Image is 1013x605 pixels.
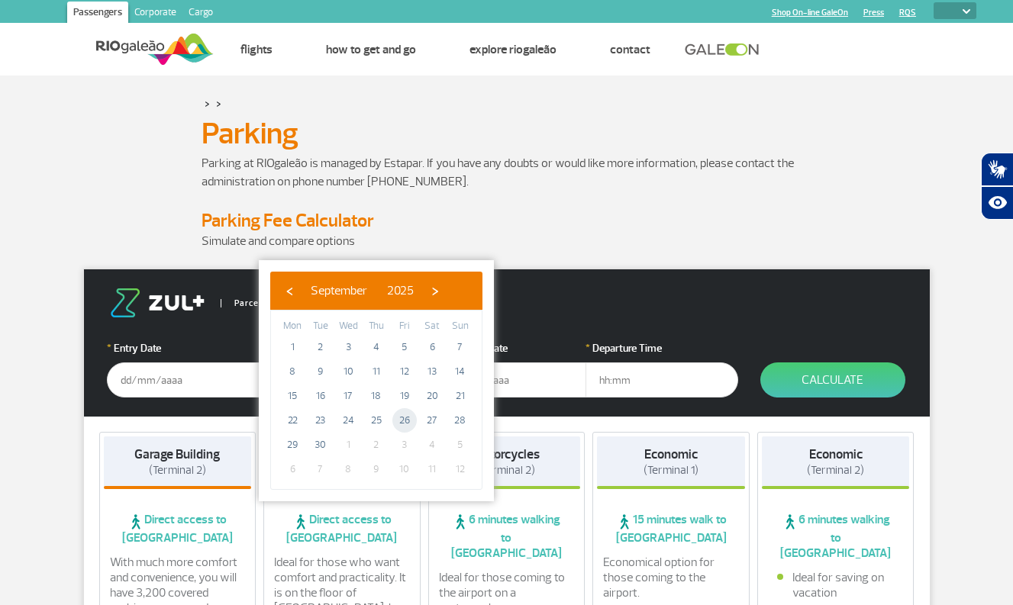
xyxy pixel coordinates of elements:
span: 1 [336,433,360,457]
span: 18 [364,384,389,408]
span: 17 [336,384,360,408]
h4: Parking Fee Calculator [202,209,812,232]
span: Direct access to [GEOGRAPHIC_DATA] [104,512,252,545]
span: 19 [392,384,417,408]
span: 14 [448,359,473,384]
span: 3 [336,335,360,359]
span: 12 [448,457,473,481]
p: Parking at RIOgaleão is managed by Estapar. If you have any doubts or would like more information... [202,154,812,191]
span: September [311,283,367,298]
h1: Parking [202,121,812,146]
span: 8 [336,457,360,481]
input: dd/mm/aaaa [434,362,586,397]
th: weekday [446,318,474,335]
a: > [216,95,221,112]
img: logo-zul.png [107,288,208,317]
div: Plugin de acessibilidade da Hand Talk. [981,153,1013,220]
span: 16 [308,384,333,408]
bs-datepicker-navigation-view: ​ ​ ​ [278,281,447,296]
button: Abrir tradutor de língua de sinais. [981,153,1013,186]
a: Flights [240,42,273,57]
button: › [424,279,447,302]
span: 15 minutes walk to [GEOGRAPHIC_DATA] [597,512,745,545]
a: RQS [899,8,916,18]
a: How to get and go [326,42,416,57]
span: 28 [448,408,473,433]
span: Parceiro Oficial [221,299,299,307]
button: Abrir recursos assistivos. [981,186,1013,220]
span: 6 minutes walking to [GEOGRAPHIC_DATA] [762,512,910,561]
span: 13 [420,359,444,384]
label: Departure Time [586,340,738,356]
span: 10 [392,457,417,481]
a: Contact [610,42,650,57]
span: 9 [308,359,333,384]
span: 20 [420,384,444,408]
strong: Economic [809,446,863,462]
span: 6 minutes walking to [GEOGRAPHIC_DATA] [433,512,581,561]
span: 3 [392,433,417,457]
span: 12 [392,359,417,384]
button: ‹ [278,279,301,302]
span: 9 [364,457,389,481]
span: 27 [420,408,444,433]
span: 2 [364,433,389,457]
span: (Terminal 2) [149,463,206,478]
input: dd/mm/aaaa [107,362,260,397]
p: Simulate and compare options [202,232,812,250]
a: > [205,95,210,112]
strong: Economic [644,446,698,462]
input: hh:mm [586,362,738,397]
span: 21 [448,384,473,408]
span: (Terminal 2) [807,463,864,478]
a: Press [863,8,884,18]
span: 1 [280,335,305,359]
span: 4 [364,335,389,359]
a: Explore RIOgaleão [469,42,557,57]
label: Departure Date [434,340,586,356]
span: 6 [280,457,305,481]
th: weekday [334,318,363,335]
span: 7 [308,457,333,481]
p: Economical option for those coming to the airport. [603,555,739,600]
th: weekday [363,318,391,335]
span: (Terminal 1) [644,463,698,478]
button: 2025 [377,279,424,302]
span: 4 [420,433,444,457]
th: weekday [390,318,418,335]
span: 5 [392,335,417,359]
li: Ideal for saving on vacation [777,570,895,600]
strong: Garage Building [134,446,220,462]
a: Passengers [67,2,128,26]
span: 6 [420,335,444,359]
bs-datepicker-container: calendar [259,260,494,501]
th: weekday [418,318,447,335]
a: Corporate [128,2,182,26]
span: (Terminal 2) [478,463,535,478]
a: Cargo [182,2,219,26]
span: 10 [336,359,360,384]
span: 22 [280,408,305,433]
span: 2 [308,335,333,359]
span: 30 [308,433,333,457]
span: 15 [280,384,305,408]
strong: Motorcycles [473,446,540,462]
span: 24 [336,408,360,433]
span: 26 [392,408,417,433]
span: 8 [280,359,305,384]
span: 2025 [387,283,414,298]
span: 7 [448,335,473,359]
span: Direct access to [GEOGRAPHIC_DATA] [268,512,416,545]
span: 25 [364,408,389,433]
button: September [301,279,377,302]
span: 5 [448,433,473,457]
th: weekday [307,318,335,335]
label: Entry Date [107,340,260,356]
span: 23 [308,408,333,433]
span: 11 [364,359,389,384]
th: weekday [279,318,307,335]
span: 11 [420,457,444,481]
span: 29 [280,433,305,457]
